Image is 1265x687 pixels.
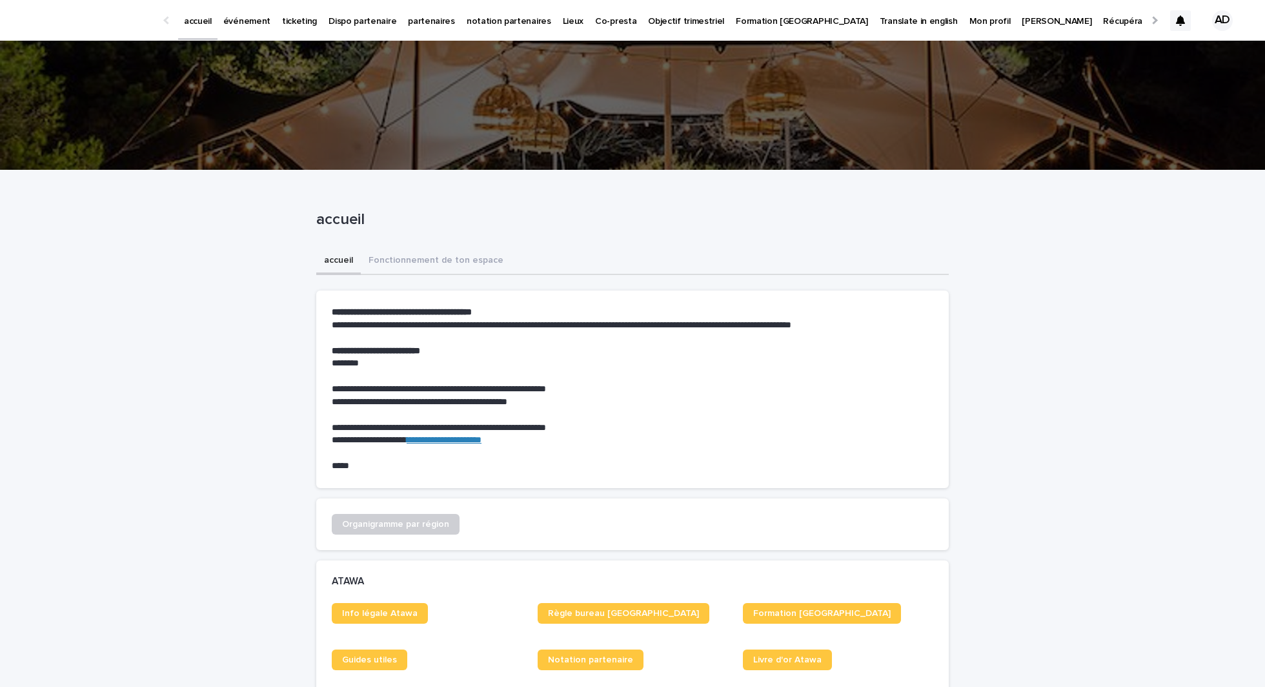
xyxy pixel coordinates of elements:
[1212,10,1233,31] div: AD
[342,655,397,664] span: Guides utiles
[548,609,699,618] span: Règle bureau [GEOGRAPHIC_DATA]
[743,603,901,624] a: Formation [GEOGRAPHIC_DATA]
[753,609,891,618] span: Formation [GEOGRAPHIC_DATA]
[361,248,511,275] button: Fonctionnement de ton espace
[538,603,709,624] a: Règle bureau [GEOGRAPHIC_DATA]
[332,650,407,670] a: Guides utiles
[342,520,449,529] span: Organigramme par région
[548,655,633,664] span: Notation partenaire
[538,650,643,670] a: Notation partenaire
[332,514,460,535] a: Organigramme par région
[332,603,428,624] a: Info légale Atawa
[316,210,944,229] p: accueil
[26,8,151,34] img: Ls34BcGeRexTGTNfXpUC
[753,655,822,664] span: Livre d'or Atawa
[743,650,832,670] a: Livre d'or Atawa
[316,248,361,275] button: accueil
[342,609,418,618] span: Info légale Atawa
[332,576,364,588] h2: ATAWA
